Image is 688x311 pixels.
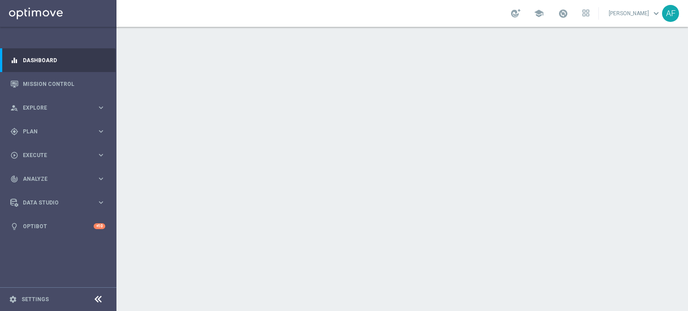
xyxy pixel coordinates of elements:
button: person_search Explore keyboard_arrow_right [10,104,106,111]
a: Optibot [23,214,94,238]
i: keyboard_arrow_right [97,151,105,159]
button: track_changes Analyze keyboard_arrow_right [10,175,106,183]
button: play_circle_outline Execute keyboard_arrow_right [10,152,106,159]
i: keyboard_arrow_right [97,127,105,136]
span: school [534,9,544,18]
i: keyboard_arrow_right [97,175,105,183]
button: lightbulb Optibot +10 [10,223,106,230]
a: Mission Control [23,72,105,96]
span: Explore [23,105,97,111]
button: gps_fixed Plan keyboard_arrow_right [10,128,106,135]
div: Mission Control [10,72,105,96]
a: Dashboard [23,48,105,72]
i: settings [9,295,17,303]
div: Execute [10,151,97,159]
a: [PERSON_NAME]keyboard_arrow_down [608,7,662,20]
i: equalizer [10,56,18,64]
span: Data Studio [23,200,97,205]
i: keyboard_arrow_right [97,103,105,112]
div: AF [662,5,679,22]
span: keyboard_arrow_down [651,9,661,18]
div: Dashboard [10,48,105,72]
div: Explore [10,104,97,112]
span: Execute [23,153,97,158]
i: track_changes [10,175,18,183]
div: Data Studio [10,199,97,207]
span: Analyze [23,176,97,182]
button: equalizer Dashboard [10,57,106,64]
div: Analyze [10,175,97,183]
i: lightbulb [10,222,18,230]
button: Data Studio keyboard_arrow_right [10,199,106,206]
span: Plan [23,129,97,134]
i: play_circle_outline [10,151,18,159]
div: Optibot [10,214,105,238]
div: +10 [94,223,105,229]
i: keyboard_arrow_right [97,198,105,207]
button: Mission Control [10,81,106,88]
i: person_search [10,104,18,112]
i: gps_fixed [10,128,18,136]
div: Plan [10,128,97,136]
a: Settings [21,297,49,302]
